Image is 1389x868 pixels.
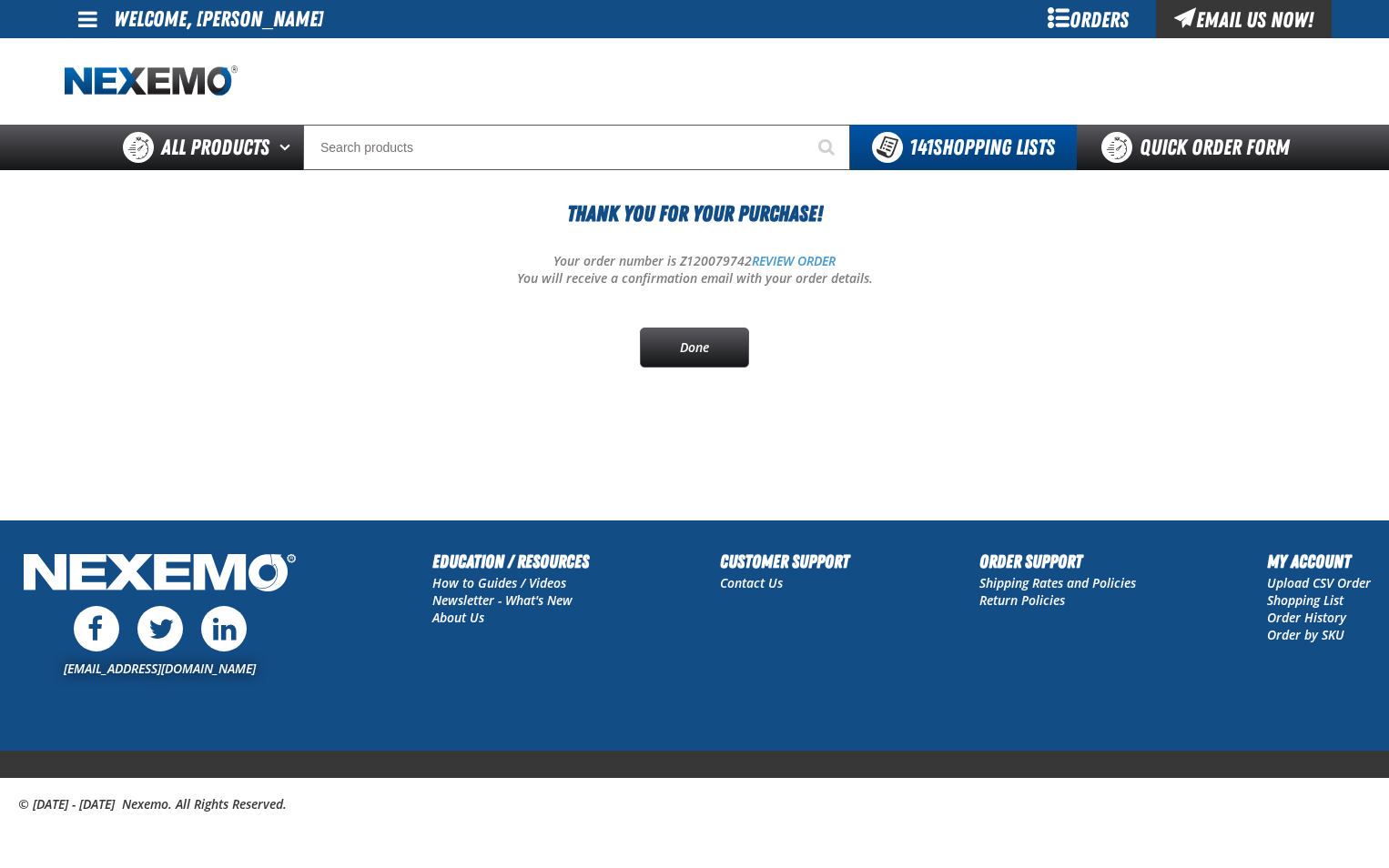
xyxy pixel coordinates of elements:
[979,548,1136,575] h2: Order Support
[273,125,303,170] button: Open All Products pages
[1077,125,1323,170] a: Quick Order Form
[752,252,836,269] a: REVIEW ORDER
[64,660,256,677] a: [EMAIL_ADDRESS][DOMAIN_NAME]
[640,328,749,368] a: Done
[1267,626,1344,643] a: Order by SKU
[720,548,849,575] h2: Customer Support
[1267,609,1346,626] a: Order History
[432,609,484,626] a: About Us
[432,548,589,575] h2: Education / Resources
[979,574,1136,591] a: Shipping Rates and Policies
[1267,591,1343,609] a: Shopping List
[850,125,1077,170] button: You have 141 Shopping Lists. Open to view details
[909,135,1055,160] span: Shopping Lists
[432,574,566,591] a: How to Guides / Videos
[65,66,238,97] img: Nexemo logo
[909,135,933,160] strong: 141
[65,270,1324,288] p: You will receive a confirmation email with your order details.
[979,591,1065,609] a: Return Policies
[720,574,783,591] a: Contact Us
[65,66,238,97] a: Home
[805,125,850,170] button: Start Searching
[18,548,301,601] img: Nexemo Logo
[65,253,1324,270] p: Your order number is Z120079742
[65,197,1324,230] h1: Thank You For Your Purchase!
[303,125,850,170] input: Search
[161,131,269,164] span: All Products
[432,591,573,609] a: Newsletter - What's New
[1267,574,1371,591] a: Upload CSV Order
[1267,548,1371,575] h2: My Account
